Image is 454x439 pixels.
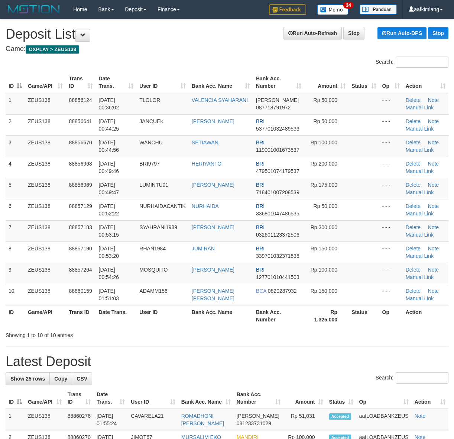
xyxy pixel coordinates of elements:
[256,246,265,251] span: BRI
[356,409,412,430] td: aafLOADBANKZEUS
[360,4,397,15] img: panduan.png
[412,388,448,409] th: Action: activate to sort column ascending
[6,409,25,430] td: 1
[311,288,337,294] span: Rp 150,000
[77,376,87,382] span: CSV
[69,246,92,251] span: 88857190
[253,72,304,93] th: Bank Acc. Number: activate to sort column ascending
[256,232,299,238] span: Copy 032601123372506 to clipboard
[99,140,119,153] span: [DATE] 00:44:56
[304,305,348,326] th: Rp 1.325.000
[406,168,434,174] a: Manual Link
[428,224,439,230] a: Note
[139,140,162,145] span: WANCHU
[379,178,403,199] td: - - -
[69,203,92,209] span: 88857129
[6,27,448,42] h1: Deposit List
[69,161,92,167] span: 88856968
[406,140,421,145] a: Delete
[415,413,426,419] a: Note
[234,388,284,409] th: Bank Acc. Number: activate to sort column ascending
[6,178,25,199] td: 5
[69,288,92,294] span: 88860159
[256,161,265,167] span: BRI
[406,147,434,153] a: Manual Link
[283,388,326,409] th: Amount: activate to sort column ascending
[139,118,163,124] span: JANCUEK
[406,232,434,238] a: Manual Link
[256,253,299,259] span: Copy 339701032371538 to clipboard
[99,161,119,174] span: [DATE] 00:49:46
[65,409,94,430] td: 88860276
[256,224,265,230] span: BRI
[406,203,421,209] a: Delete
[343,2,353,9] span: 34
[311,140,337,145] span: Rp 100,000
[428,27,448,39] a: Stop
[94,388,128,409] th: Date Trans.: activate to sort column ascending
[406,189,434,195] a: Manual Link
[406,253,434,259] a: Manual Link
[379,93,403,115] td: - - -
[25,135,66,157] td: ZEUS138
[128,409,178,430] td: CAVARELA21
[256,203,265,209] span: BRI
[25,114,66,135] td: ZEUS138
[406,288,421,294] a: Delete
[6,241,25,263] td: 8
[99,97,119,110] span: [DATE] 00:36:02
[66,72,95,93] th: Trans ID: activate to sort column ascending
[377,27,427,39] a: Run Auto-DPS
[6,157,25,178] td: 4
[256,140,265,145] span: BRI
[6,45,448,53] h4: Game:
[6,199,25,220] td: 6
[406,211,434,217] a: Manual Link
[25,263,66,284] td: ZEUS138
[314,118,338,124] span: Rp 50,000
[139,161,159,167] span: BRI9797
[192,182,234,188] a: [PERSON_NAME]
[139,288,167,294] span: ADAMM156
[66,305,95,326] th: Trans ID
[406,267,421,273] a: Delete
[396,372,448,384] input: Search:
[256,97,299,103] span: [PERSON_NAME]
[356,388,412,409] th: Op: activate to sort column ascending
[314,97,338,103] span: Rp 50,000
[25,157,66,178] td: ZEUS138
[99,182,119,195] span: [DATE] 00:49:47
[181,413,224,426] a: ROMADHONI [PERSON_NAME]
[428,161,439,167] a: Note
[178,388,234,409] th: Bank Acc. Name: activate to sort column ascending
[329,413,351,420] span: Accepted
[192,246,215,251] a: JUMIRAN
[379,135,403,157] td: - - -
[25,199,66,220] td: ZEUS138
[283,409,326,430] td: Rp 51,031
[311,246,337,251] span: Rp 150,000
[99,118,119,132] span: [DATE] 00:44:25
[406,295,434,301] a: Manual Link
[379,72,403,93] th: Op: activate to sort column ascending
[379,284,403,305] td: - - -
[25,72,66,93] th: Game/API: activate to sort column ascending
[379,114,403,135] td: - - -
[379,241,403,263] td: - - -
[428,118,439,124] a: Note
[6,372,50,385] a: Show 25 rows
[256,274,299,280] span: Copy 127701010441503 to clipboard
[406,97,421,103] a: Delete
[69,224,92,230] span: 88857183
[253,305,304,326] th: Bank Acc. Number
[99,288,119,301] span: [DATE] 01:51:03
[6,263,25,284] td: 9
[192,224,234,230] a: [PERSON_NAME]
[189,72,253,93] th: Bank Acc. Name: activate to sort column ascending
[6,220,25,241] td: 7
[406,274,434,280] a: Manual Link
[6,388,25,409] th: ID: activate to sort column descending
[403,305,448,326] th: Action
[192,267,234,273] a: [PERSON_NAME]
[10,376,45,382] span: Show 25 rows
